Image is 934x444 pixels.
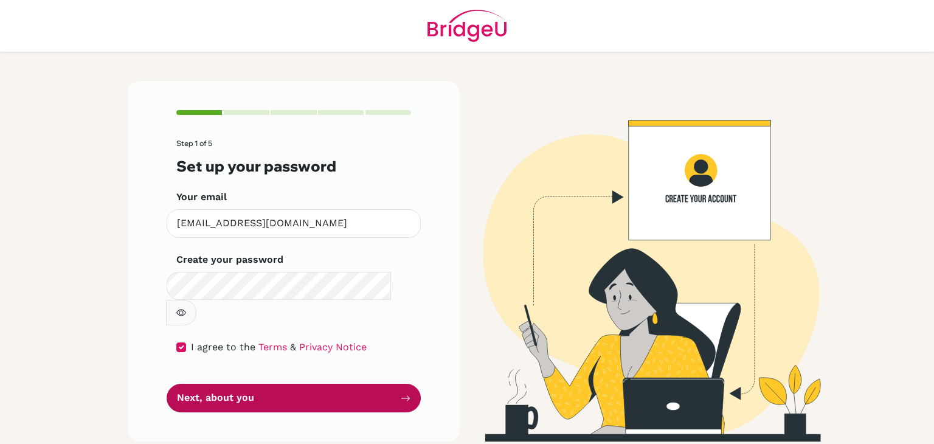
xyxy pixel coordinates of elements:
label: Create your password [176,252,283,267]
label: Your email [176,190,227,204]
span: & [290,341,296,353]
span: Step 1 of 5 [176,139,212,148]
button: Next, about you [167,384,421,412]
a: Privacy Notice [299,341,367,353]
input: Insert your email* [167,209,421,238]
a: Terms [258,341,287,353]
h3: Set up your password [176,158,411,175]
span: I agree to the [191,341,255,353]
